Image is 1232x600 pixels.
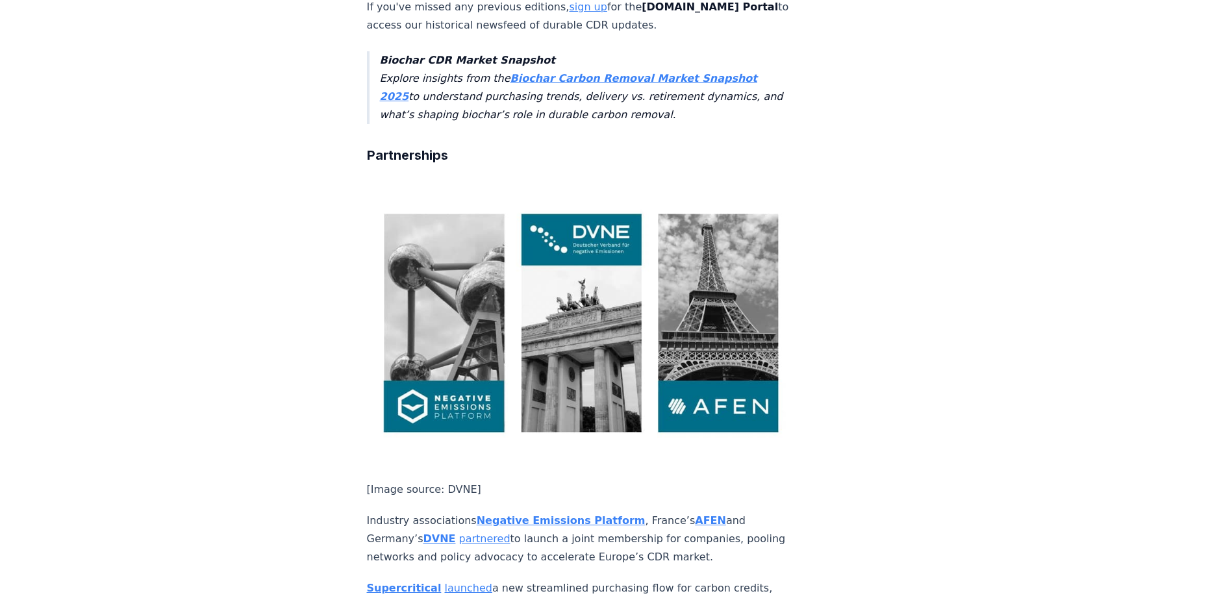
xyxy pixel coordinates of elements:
a: partnered [459,532,510,545]
em: Explore insights from the to understand purchasing trends, delivery vs. retirement dynamics, and ... [380,54,783,121]
a: sign up [569,1,607,13]
p: Industry associations , France’s and Germany’s to launch a joint membership for companies, poolin... [367,512,797,566]
img: blog post image [367,197,797,449]
a: Biochar Carbon Removal Market Snapshot 2025 [380,72,757,103]
a: launched [444,582,492,594]
a: Supercritical [367,582,442,594]
strong: Biochar CDR Market Snapshot [380,54,555,66]
strong: [DOMAIN_NAME] Portal [642,1,778,13]
strong: Partnerships [367,147,448,163]
a: AFEN [695,514,726,527]
p: [Image source: DVNE] [367,481,797,499]
a: DVNE [423,532,455,545]
a: Negative Emissions Platform [477,514,646,527]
